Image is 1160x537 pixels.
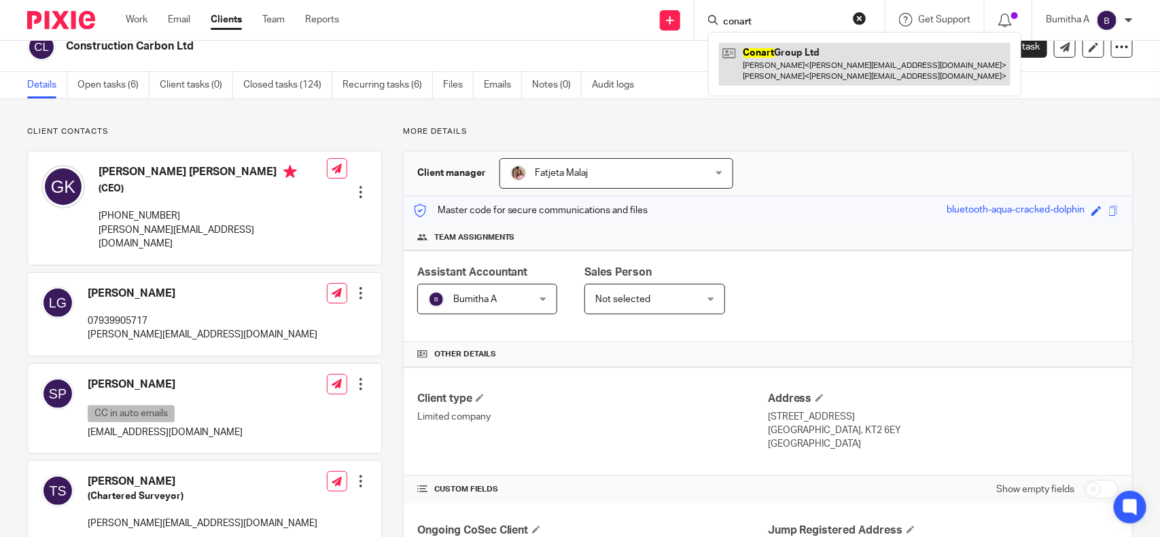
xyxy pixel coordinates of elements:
[99,223,327,251] p: [PERSON_NAME][EMAIL_ADDRESS][DOMAIN_NAME]
[88,475,317,489] h4: [PERSON_NAME]
[27,11,95,29] img: Pixie
[592,72,644,98] a: Audit logs
[99,165,327,182] h4: [PERSON_NAME] [PERSON_NAME]
[1096,10,1118,31] img: svg%3E
[77,72,150,98] a: Open tasks (6)
[88,314,317,328] p: 07939905717
[947,203,1085,219] div: bluetooth-aqua-cracked-dolphin
[99,209,327,223] p: [PHONE_NUMBER]
[403,126,1133,137] p: More details
[595,295,650,304] span: Not selected
[66,39,771,54] h2: Construction Carbon Ltd
[41,286,74,319] img: svg%3E
[211,13,242,26] a: Clients
[722,16,844,29] input: Search
[27,33,56,61] img: svg%3E
[768,424,1119,437] p: [GEOGRAPHIC_DATA], KT2 6EY
[996,483,1074,496] label: Show empty fields
[484,72,522,98] a: Emails
[453,295,497,304] span: Bumitha A
[342,72,433,98] a: Recurring tasks (6)
[417,484,768,495] h4: CUSTOM FIELDS
[27,72,67,98] a: Details
[768,392,1119,406] h4: Address
[768,437,1119,451] p: [GEOGRAPHIC_DATA]
[532,72,582,98] a: Notes (0)
[434,349,496,360] span: Other details
[1046,13,1089,26] p: Bumitha A
[918,15,970,24] span: Get Support
[27,126,382,137] p: Client contacts
[417,392,768,406] h4: Client type
[768,410,1119,424] p: [STREET_ADDRESS]
[41,377,74,410] img: svg%3E
[417,166,486,180] h3: Client manager
[584,267,652,278] span: Sales Person
[88,286,317,301] h4: [PERSON_NAME]
[126,13,147,26] a: Work
[88,426,243,439] p: [EMAIL_ADDRESS][DOMAIN_NAME]
[417,410,768,424] p: Limited company
[443,72,474,98] a: Files
[99,182,327,196] h5: (CEO)
[41,165,85,208] img: svg%3E
[262,13,285,26] a: Team
[88,517,317,530] p: [PERSON_NAME][EMAIL_ADDRESS][DOMAIN_NAME]
[88,328,317,341] p: [PERSON_NAME][EMAIL_ADDRESS][DOMAIN_NAME]
[41,475,74,507] img: svg%3E
[88,405,175,422] p: CC in auto emails
[417,267,528,278] span: Assistant Accountant
[88,377,243,392] h4: [PERSON_NAME]
[283,165,297,179] i: Primary
[414,204,648,217] p: Master code for secure communications and files
[243,72,332,98] a: Closed tasks (124)
[168,13,190,26] a: Email
[428,291,444,308] img: svg%3E
[510,165,527,181] img: MicrosoftTeams-image%20(5).png
[434,232,515,243] span: Team assignments
[88,489,317,503] h5: (Chartered Surveyor)
[853,12,866,25] button: Clear
[305,13,339,26] a: Reports
[160,72,233,98] a: Client tasks (0)
[535,168,588,178] span: Fatjeta Malaj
